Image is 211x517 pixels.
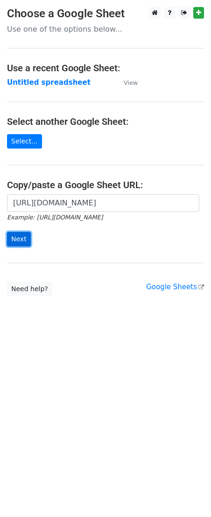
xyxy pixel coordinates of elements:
h3: Choose a Google Sheet [7,7,204,20]
small: View [124,79,138,86]
h4: Copy/paste a Google Sheet URL: [7,179,204,190]
h4: Use a recent Google Sheet: [7,62,204,74]
a: Google Sheets [146,283,204,291]
a: Select... [7,134,42,149]
input: Next [7,232,31,246]
p: Use one of the options below... [7,24,204,34]
a: Need help? [7,282,52,296]
a: Untitled spreadsheet [7,78,91,87]
a: View [114,78,138,87]
h4: Select another Google Sheet: [7,116,204,127]
small: Example: [URL][DOMAIN_NAME] [7,214,103,221]
input: Paste your Google Sheet URL here [7,194,199,212]
iframe: Chat Widget [164,472,211,517]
